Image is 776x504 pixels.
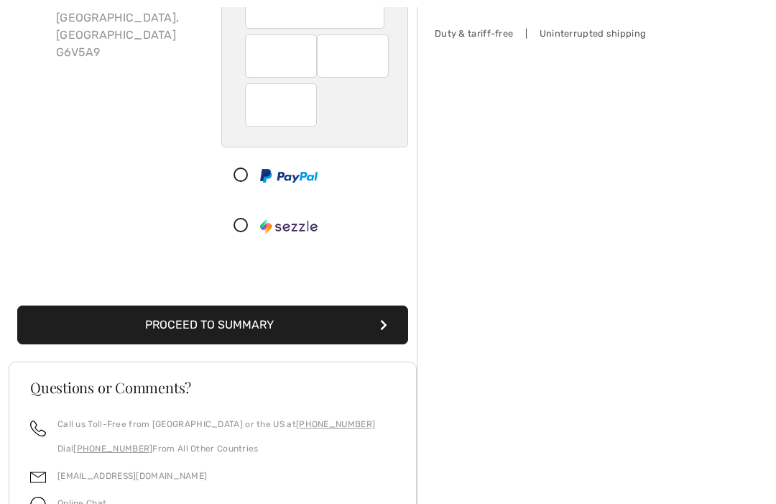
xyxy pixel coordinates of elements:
[30,421,46,436] img: call
[435,27,650,40] div: Duty & tariff-free | Uninterrupted shipping
[57,471,207,481] a: [EMAIL_ADDRESS][DOMAIN_NAME]
[30,469,46,485] img: email
[328,40,379,73] iframe: Secure Credit Card Frame - Expiration Year
[257,40,308,73] iframe: Secure Credit Card Frame - Expiration Month
[260,219,318,234] img: Sezzle
[30,380,395,395] h3: Questions or Comments?
[260,169,318,183] img: PayPal
[57,418,375,431] p: Call us Toll-Free from [GEOGRAPHIC_DATA] or the US at
[17,306,408,344] button: Proceed to Summary
[257,88,308,122] iframe: Secure Credit Card Frame - CVV
[73,444,152,454] a: [PHONE_NUMBER]
[296,419,375,429] a: [PHONE_NUMBER]
[57,442,375,455] p: Dial From All Other Countries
